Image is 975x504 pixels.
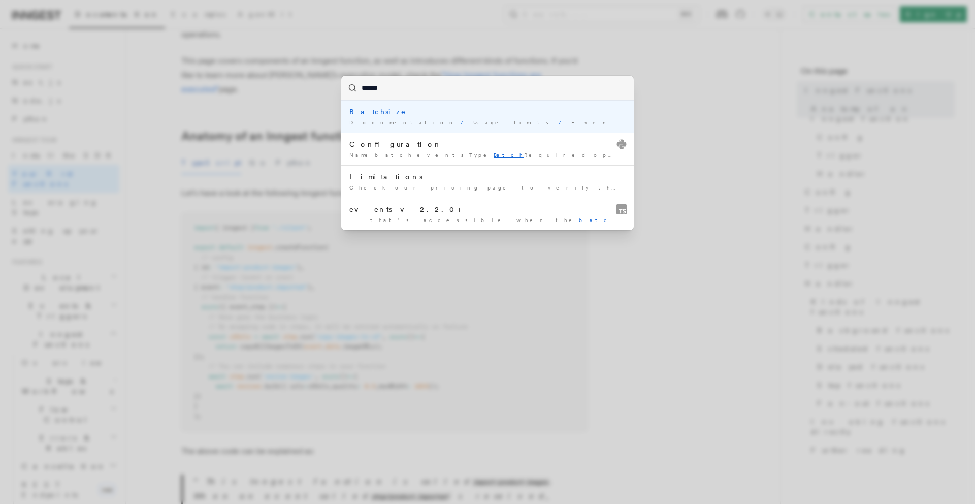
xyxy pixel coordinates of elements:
span: / [461,119,469,125]
div: Configuration [349,139,626,149]
div: size [349,107,626,117]
mark: batch [579,217,625,223]
mark: Batch [349,108,385,116]
div: events v2.2.0+ [349,204,626,214]
span: Events [571,119,627,125]
div: Check our pricing page to verify the size limits … [349,184,626,192]
mark: Batch [494,152,524,158]
div: … that's accessible when the Events is set on … [349,216,626,224]
div: Namebatch_eventsType RequiredoptionalDescriptionConfigure how the function … [349,151,626,159]
span: / [559,119,567,125]
div: Limitations [349,172,626,182]
span: Documentation [349,119,457,125]
span: Usage Limits [473,119,555,125]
